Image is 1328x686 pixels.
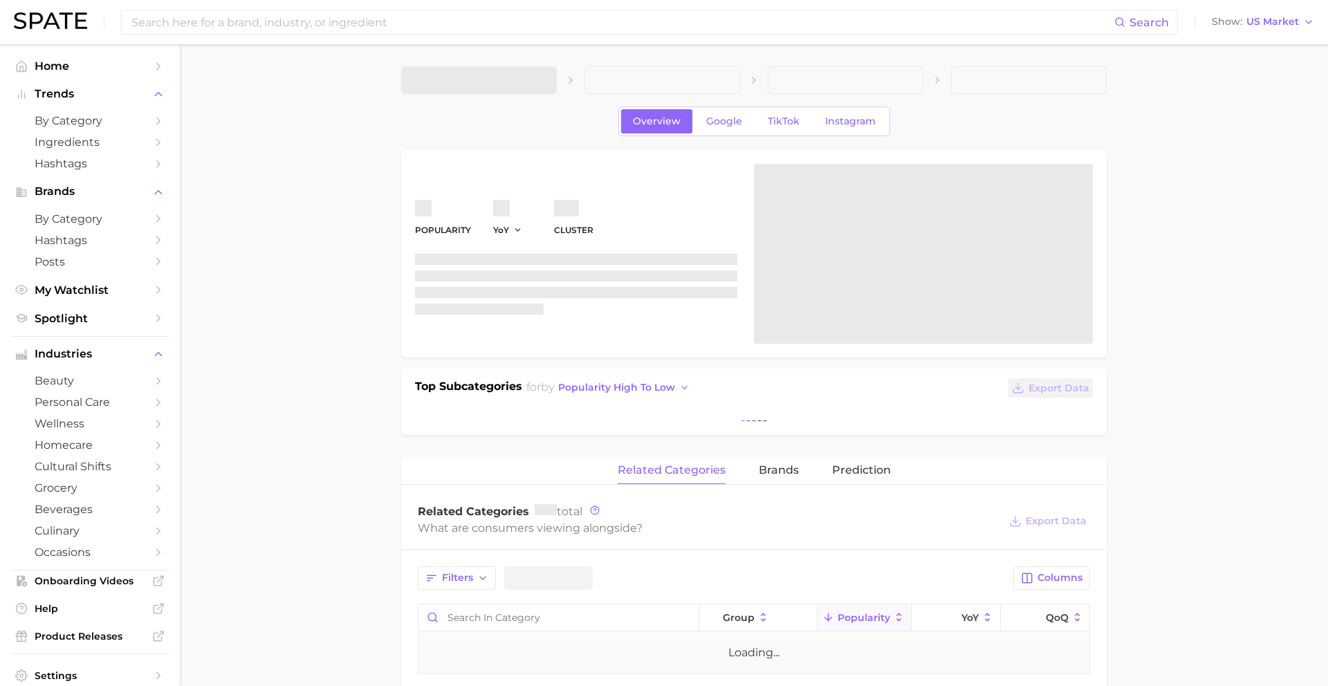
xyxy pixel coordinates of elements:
span: YoY [961,612,979,623]
a: Overview [621,109,692,133]
a: homecare [11,434,169,456]
button: Brands [11,181,169,202]
a: Ingredients [11,131,169,153]
span: beauty [35,374,145,387]
a: TikTok [756,109,811,133]
span: wellness [35,417,145,430]
a: cultural shifts [11,456,169,477]
button: Industries [11,344,169,364]
span: Spotlight [35,312,145,325]
span: Home [35,59,145,73]
button: ShowUS Market [1208,13,1318,31]
button: group [699,604,817,631]
span: Ingredients [35,136,145,149]
span: Search [1129,16,1169,29]
span: total [535,505,582,518]
span: personal care [35,396,145,409]
span: Posts [35,255,145,268]
button: Trends [11,84,169,104]
span: Hashtags [35,234,145,247]
div: What are consumers viewing alongside ? [418,519,999,537]
a: Home [11,55,169,77]
a: Product Releases [11,626,169,647]
span: TikTok [768,115,800,127]
span: Related Categories [418,505,529,518]
span: YoY [493,224,509,236]
a: beauty [11,370,169,391]
a: culinary [11,520,169,541]
a: Settings [11,665,169,686]
a: Spotlight [11,308,169,329]
a: grocery [11,477,169,499]
span: My Watchlist [35,284,145,297]
span: grocery [35,481,145,494]
span: by Category [35,212,145,225]
dt: cluster [554,222,593,239]
span: homecare [35,438,145,452]
span: Hashtags [35,157,145,170]
button: popularity high to low [555,378,694,397]
span: for by [526,380,694,393]
span: related categories [618,464,726,476]
button: Export Data [1008,378,1093,398]
h1: Top Subcategories [415,378,522,399]
span: Filters [442,572,473,584]
input: Search in category [418,604,699,631]
span: Show [1212,18,1242,26]
span: by Category [35,114,145,127]
span: brands [759,464,799,476]
a: occasions [11,541,169,563]
button: Columns [1013,566,1090,590]
button: YoY [912,604,1001,631]
span: Onboarding Videos [35,575,145,587]
a: Help [11,598,169,619]
span: US Market [1246,18,1299,26]
span: Export Data [1026,515,1087,527]
button: QoQ [1001,604,1089,631]
a: by Category [11,208,169,230]
button: YoY [493,224,523,236]
button: Popularity [818,604,912,631]
a: by Category [11,110,169,131]
a: beverages [11,499,169,520]
span: Columns [1037,572,1082,584]
dt: Popularity [415,222,471,239]
span: Instagram [825,115,876,127]
span: Export Data [1029,382,1089,394]
span: Industries [35,348,145,360]
span: Trends [35,88,145,100]
span: QoQ [1046,612,1069,623]
a: Instagram [813,109,887,133]
a: My Watchlist [11,279,169,301]
span: cultural shifts [35,460,145,473]
span: Prediction [832,464,891,476]
span: Popularity [838,612,890,623]
a: Google [694,109,754,133]
span: beverages [35,503,145,516]
span: Settings [35,669,145,682]
span: culinary [35,524,145,537]
span: Help [35,602,145,615]
span: Overview [633,115,681,127]
a: wellness [11,413,169,434]
div: Loading... [728,645,780,661]
span: Brands [35,185,145,198]
a: Onboarding Videos [11,571,169,591]
a: Posts [11,251,169,272]
button: Filters [418,566,496,590]
img: SPATE [14,12,87,29]
a: personal care [11,391,169,413]
span: group [723,612,755,623]
button: Export Data [1006,512,1090,531]
span: occasions [35,546,145,559]
a: Hashtags [11,153,169,174]
span: Product Releases [35,630,145,642]
span: popularity high to low [558,382,675,393]
a: Hashtags [11,230,169,251]
span: Google [706,115,742,127]
input: Search here for a brand, industry, or ingredient [130,10,1114,34]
